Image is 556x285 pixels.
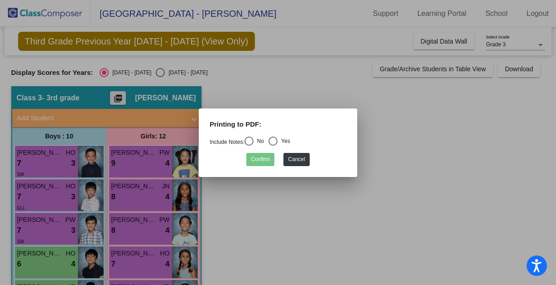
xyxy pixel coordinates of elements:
[210,138,244,145] a: Include Notes:
[246,152,274,166] button: Confirm
[254,137,264,145] div: No
[283,152,309,166] button: Cancel
[210,138,290,145] mat-radio-group: Select an option
[210,119,261,130] label: Printing to PDF:
[278,137,290,145] div: Yes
